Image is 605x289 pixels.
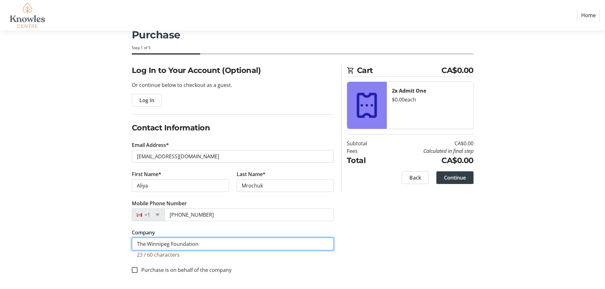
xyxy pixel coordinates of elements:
td: Fees [347,147,383,155]
input: (506) 234-5678 [165,208,334,221]
div: Step 1 of 5 [132,45,474,51]
label: First Name* [132,170,161,178]
td: Subtotal [347,140,383,147]
a: Home [577,9,600,21]
label: Company [132,229,155,236]
div: $0.00 each [392,96,468,103]
button: Back [402,171,429,184]
h2: Contact Information [132,122,334,134]
span: Back [409,174,421,181]
label: Purchase is on behalf of the company [138,266,232,274]
strong: 2x Admit One [392,87,426,94]
td: Total [347,155,383,166]
td: Calculated in final step [383,147,474,155]
td: CA$0.00 [383,155,474,166]
span: CA$0.00 [441,65,474,76]
button: Log In [132,94,162,107]
span: Log In [139,96,154,104]
span: Continue [444,174,466,181]
h1: Purchase [132,27,474,43]
h2: Log In to Your Account (Optional) [132,65,334,76]
img: Knowles Centre's Logo [5,3,50,28]
tr-character-limit: 23 / 60 characters [137,251,180,258]
label: Email Address* [132,141,169,149]
td: CA$0.00 [383,140,474,147]
button: Continue [436,171,474,184]
p: Or continue below to checkout as a guest. [132,81,334,89]
label: Last Name* [237,170,266,178]
label: Mobile Phone Number [132,200,187,207]
span: Cart [357,65,442,76]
